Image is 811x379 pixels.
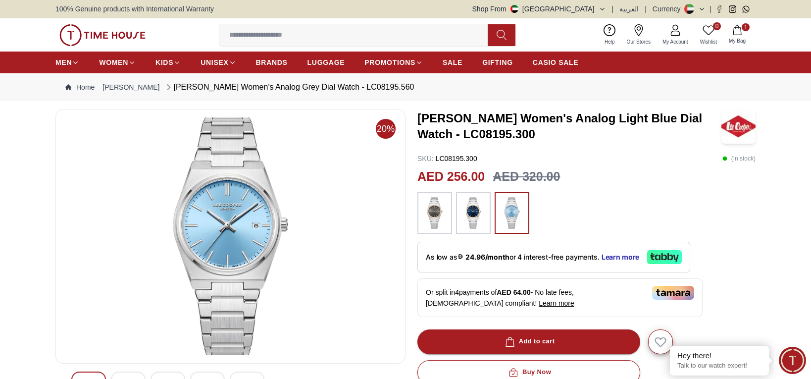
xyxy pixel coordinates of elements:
[102,82,159,92] a: [PERSON_NAME]
[623,38,655,46] span: Our Stores
[599,22,621,48] a: Help
[256,57,288,67] span: BRANDS
[742,23,750,31] span: 1
[59,24,146,46] img: ...
[715,5,723,13] a: Facebook
[652,286,694,300] img: Tamara
[779,347,806,374] div: Chat Widget
[725,37,750,45] span: My Bag
[65,82,95,92] a: Home
[422,197,447,229] img: ...
[601,38,619,46] span: Help
[493,167,560,186] h3: AED 320.00
[721,109,756,144] img: Lee Cooper Women's Analog Light Blue Dial Watch - LC08195.300
[482,57,513,67] span: GIFTING
[659,38,692,46] span: My Account
[472,4,606,14] button: Shop From[GEOGRAPHIC_DATA]
[307,54,345,71] a: LUGGAGE
[742,5,750,13] a: Whatsapp
[533,54,579,71] a: CASIO SALE
[677,351,761,361] div: Hey there!
[201,57,228,67] span: UNISEX
[510,5,518,13] img: United Arab Emirates
[677,362,761,370] p: Talk to our watch expert!
[307,57,345,67] span: LUGGAGE
[500,197,524,229] img: ...
[155,54,181,71] a: KIDS
[533,57,579,67] span: CASIO SALE
[722,154,756,163] p: ( In stock )
[55,54,79,71] a: MEN
[619,4,639,14] button: العربية
[256,54,288,71] a: BRANDS
[376,119,396,139] span: 20%
[417,167,485,186] h2: AED 256.00
[417,110,721,142] h3: [PERSON_NAME] Women's Analog Light Blue Dial Watch - LC08195.300
[694,22,723,48] a: 0Wishlist
[164,81,414,93] div: [PERSON_NAME] Women's Analog Grey Dial Watch - LC08195.560
[710,4,711,14] span: |
[507,367,551,378] div: Buy Now
[417,329,640,354] button: Add to cart
[417,155,434,162] span: SKU :
[64,117,397,355] img: Lee Cooper Women's Analog Grey Dial Watch - LC08195.560
[621,22,657,48] a: Our Stores
[364,54,423,71] a: PROMOTIONS
[482,54,513,71] a: GIFTING
[503,336,555,347] div: Add to cart
[461,197,486,229] img: ...
[417,278,703,317] div: Or split in 4 payments of - No late fees, [DEMOGRAPHIC_DATA] compliant!
[729,5,736,13] a: Instagram
[539,299,574,307] span: Learn more
[612,4,614,14] span: |
[364,57,415,67] span: PROMOTIONS
[201,54,236,71] a: UNISEX
[497,288,530,296] span: AED 64.00
[155,57,173,67] span: KIDS
[713,22,721,30] span: 0
[55,4,214,14] span: 100% Genuine products with International Warranty
[417,154,477,163] p: LC08195.300
[443,54,462,71] a: SALE
[55,57,72,67] span: MEN
[696,38,721,46] span: Wishlist
[723,23,752,47] button: 1My Bag
[99,57,128,67] span: WOMEN
[443,57,462,67] span: SALE
[55,73,756,101] nav: Breadcrumb
[653,4,685,14] div: Currency
[99,54,136,71] a: WOMEN
[645,4,647,14] span: |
